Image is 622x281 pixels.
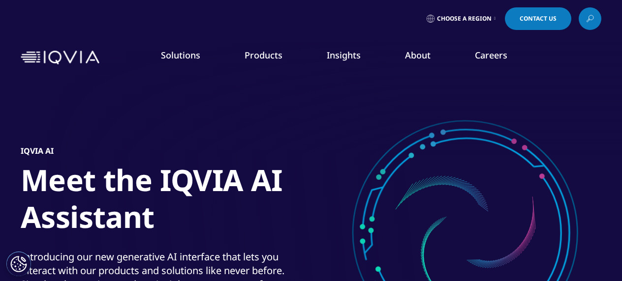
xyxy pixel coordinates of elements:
h1: Meet the IQVIA AI Assistant [21,162,390,241]
span: Choose a Region [437,15,492,23]
h5: IQVIA AI [21,146,54,156]
a: Solutions [161,49,200,61]
a: Insights [327,49,361,61]
a: Careers [475,49,507,61]
a: About [405,49,431,61]
img: IQVIA Healthcare Information Technology and Pharma Clinical Research Company [21,51,99,65]
a: Products [245,49,282,61]
nav: Primary [103,34,601,81]
button: Cookie Settings [6,252,31,276]
a: Contact Us [505,7,571,30]
span: Contact Us [520,16,557,22]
